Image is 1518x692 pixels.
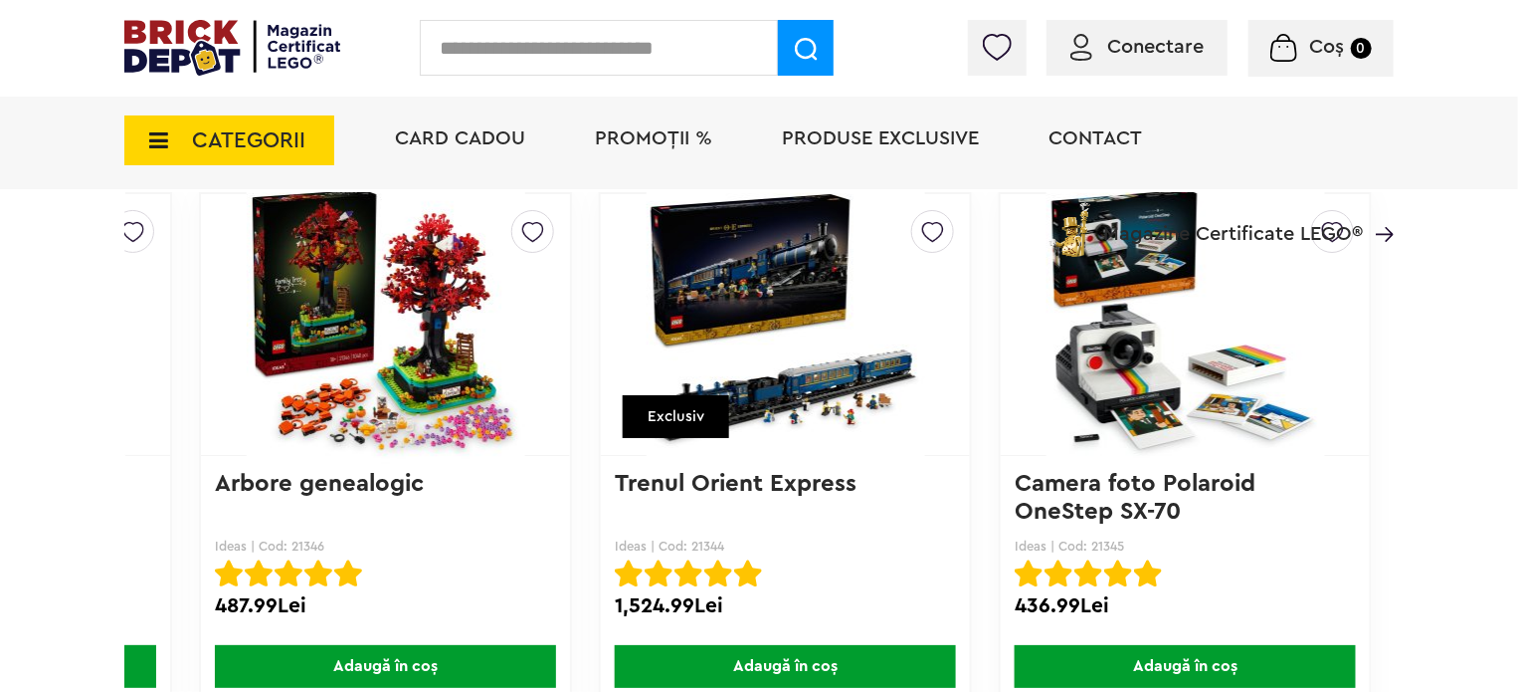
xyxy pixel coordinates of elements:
a: Adaugă în coș [601,645,970,688]
a: PROMOȚII % [595,128,712,148]
img: Camera foto Polaroid OneStep SX-70 [1026,185,1345,464]
span: Adaugă în coș [215,645,556,688]
div: Exclusiv [623,395,729,438]
img: Evaluare cu stele [1015,560,1043,587]
img: Evaluare cu stele [1104,560,1132,587]
div: 436.99Lei [1015,593,1356,619]
a: Camera foto Polaroid OneStep SX-70 [1015,472,1262,524]
img: Evaluare cu stele [334,560,362,587]
span: Conectare [1107,37,1204,57]
small: 0 [1351,38,1372,59]
span: Adaugă în coș [1015,645,1356,688]
a: Trenul Orient Express [615,472,856,496]
img: Evaluare cu stele [615,560,643,587]
p: Ideas | Cod: 21346 [215,539,556,554]
img: Evaluare cu stele [645,560,672,587]
p: Ideas | Cod: 21344 [615,539,956,554]
a: Card Cadou [395,128,525,148]
span: Adaugă în coș [615,645,956,688]
a: Conectare [1070,37,1204,57]
img: Evaluare cu stele [215,560,243,587]
span: Coș [1310,37,1345,57]
img: Evaluare cu stele [245,560,273,587]
img: Evaluare cu stele [275,560,302,587]
img: Arbore genealogic [226,185,545,464]
div: 1,524.99Lei [615,593,956,619]
img: Evaluare cu stele [304,560,332,587]
a: Produse exclusive [782,128,979,148]
img: Evaluare cu stele [1074,560,1102,587]
img: Evaluare cu stele [1044,560,1072,587]
a: Adaugă în coș [201,645,570,688]
a: Adaugă în coș [1001,645,1370,688]
img: Evaluare cu stele [1134,560,1162,587]
p: Ideas | Cod: 21345 [1015,539,1356,554]
img: Evaluare cu stele [674,560,702,587]
a: Magazine Certificate LEGO® [1363,198,1394,218]
img: Trenul Orient Express [626,185,945,464]
div: 487.99Lei [215,593,556,619]
img: Evaluare cu stele [704,560,732,587]
a: Contact [1048,128,1142,148]
a: Arbore genealogic [215,472,424,496]
span: CATEGORII [192,129,305,151]
span: Magazine Certificate LEGO® [1103,198,1363,244]
img: Evaluare cu stele [734,560,762,587]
